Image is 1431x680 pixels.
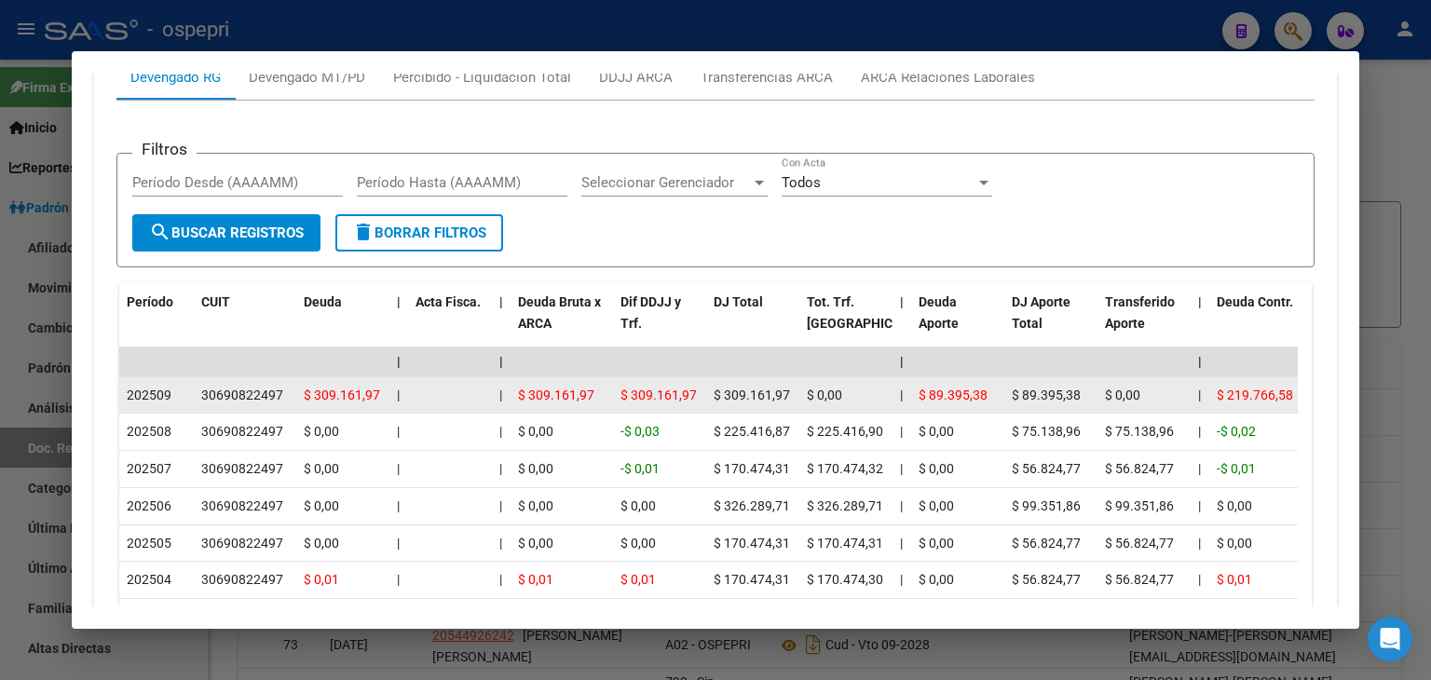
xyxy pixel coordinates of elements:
[249,67,365,88] div: Devengado MT/PD
[335,214,503,252] button: Borrar Filtros
[919,388,988,402] span: $ 89.395,38
[304,388,380,402] span: $ 309.161,97
[1012,388,1081,402] span: $ 89.395,38
[201,533,283,554] div: 30690822497
[782,174,821,191] span: Todos
[1012,572,1081,587] span: $ 56.824,77
[900,461,903,476] span: |
[1012,461,1081,476] span: $ 56.824,77
[499,388,502,402] span: |
[149,224,304,241] span: Buscar Registros
[919,424,954,439] span: $ 0,00
[518,424,553,439] span: $ 0,00
[807,572,883,587] span: $ 170.474,30
[807,498,883,513] span: $ 326.289,71
[499,424,502,439] span: |
[119,282,194,364] datatable-header-cell: Período
[1191,282,1209,364] datatable-header-cell: |
[397,536,400,551] span: |
[919,572,954,587] span: $ 0,00
[304,536,339,551] span: $ 0,00
[620,461,660,476] span: -$ 0,01
[919,461,954,476] span: $ 0,00
[1198,354,1202,369] span: |
[127,388,171,402] span: 202509
[1105,498,1174,513] span: $ 99.351,86
[397,572,400,587] span: |
[1217,536,1252,551] span: $ 0,00
[1004,282,1097,364] datatable-header-cell: DJ Aporte Total
[194,282,296,364] datatable-header-cell: CUIT
[620,572,656,587] span: $ 0,01
[296,282,389,364] datatable-header-cell: Deuda
[393,67,571,88] div: Percibido - Liquidación Total
[900,424,903,439] span: |
[518,388,594,402] span: $ 309.161,97
[1217,388,1293,402] span: $ 219.766,58
[701,67,833,88] div: Transferencias ARCA
[1217,498,1252,513] span: $ 0,00
[620,294,681,331] span: Dif DDJJ y Trf.
[1198,498,1201,513] span: |
[1105,536,1174,551] span: $ 56.824,77
[1012,294,1070,331] span: DJ Aporte Total
[799,282,893,364] datatable-header-cell: Tot. Trf. Bruto
[706,282,799,364] datatable-header-cell: DJ Total
[1105,388,1140,402] span: $ 0,00
[714,424,790,439] span: $ 225.416,87
[408,282,492,364] datatable-header-cell: Acta Fisca.
[714,294,763,309] span: DJ Total
[1198,461,1201,476] span: |
[499,461,502,476] span: |
[132,214,320,252] button: Buscar Registros
[132,139,197,159] h3: Filtros
[304,424,339,439] span: $ 0,00
[861,67,1035,88] div: ARCA Relaciones Laborales
[807,461,883,476] span: $ 170.474,32
[389,282,408,364] datatable-header-cell: |
[518,498,553,513] span: $ 0,00
[620,424,660,439] span: -$ 0,03
[900,498,903,513] span: |
[1198,424,1201,439] span: |
[397,294,401,309] span: |
[304,498,339,513] span: $ 0,00
[1368,617,1412,661] div: Open Intercom Messenger
[714,536,790,551] span: $ 170.474,31
[127,424,171,439] span: 202508
[304,294,342,309] span: Deuda
[919,498,954,513] span: $ 0,00
[397,388,400,402] span: |
[416,294,481,309] span: Acta Fisca.
[1198,294,1202,309] span: |
[1105,294,1175,331] span: Transferido Aporte
[397,354,401,369] span: |
[807,536,883,551] span: $ 170.474,31
[499,498,502,513] span: |
[807,424,883,439] span: $ 225.416,90
[900,572,903,587] span: |
[304,461,339,476] span: $ 0,00
[127,536,171,551] span: 202505
[492,282,511,364] datatable-header-cell: |
[1217,294,1293,309] span: Deuda Contr.
[1209,282,1302,364] datatable-header-cell: Deuda Contr.
[499,294,503,309] span: |
[352,221,375,243] mat-icon: delete
[1217,572,1252,587] span: $ 0,01
[613,282,706,364] datatable-header-cell: Dif DDJJ y Trf.
[1105,572,1174,587] span: $ 56.824,77
[201,458,283,480] div: 30690822497
[127,498,171,513] span: 202506
[1105,424,1174,439] span: $ 75.138,96
[1012,424,1081,439] span: $ 75.138,96
[1198,572,1201,587] span: |
[201,496,283,517] div: 30690822497
[201,421,283,442] div: 30690822497
[352,224,486,241] span: Borrar Filtros
[511,282,613,364] datatable-header-cell: Deuda Bruta x ARCA
[1105,461,1174,476] span: $ 56.824,77
[518,294,601,331] span: Deuda Bruta x ARCA
[893,282,911,364] datatable-header-cell: |
[201,606,283,628] div: 30690822497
